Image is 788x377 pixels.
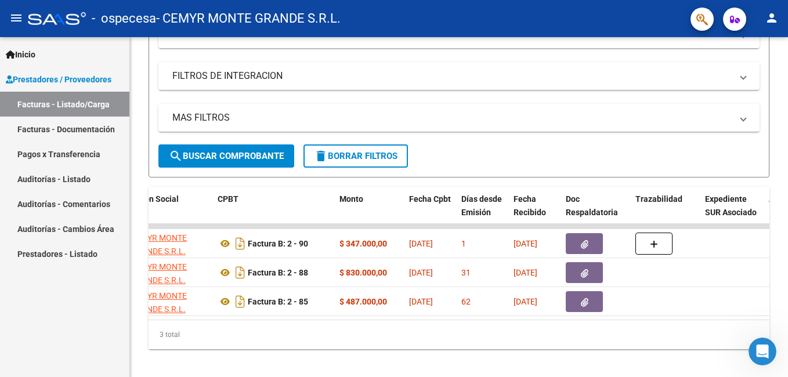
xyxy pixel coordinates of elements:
[339,194,363,204] span: Monto
[457,187,509,238] datatable-header-cell: Días desde Emisión
[6,48,35,61] span: Inicio
[149,320,769,349] div: 3 total
[461,297,471,306] span: 62
[92,6,156,31] span: - ospecesa
[233,263,248,282] i: Descargar documento
[705,194,757,217] span: Expediente SUR Asociado
[514,297,537,306] span: [DATE]
[409,194,451,204] span: Fecha Cpbt
[765,11,779,25] mat-icon: person
[514,268,537,277] span: [DATE]
[156,6,341,31] span: - CEMYR MONTE GRANDE S.R.L.
[131,233,187,256] span: CEMYR MONTE GRANDE S.R.L.
[409,239,433,248] span: [DATE]
[461,268,471,277] span: 31
[335,187,404,238] datatable-header-cell: Monto
[131,260,208,285] div: 30708349654
[461,194,502,217] span: Días desde Emisión
[339,239,387,248] strong: $ 347.000,00
[169,149,183,163] mat-icon: search
[158,104,760,132] mat-expansion-panel-header: MAS FILTROS
[514,194,546,217] span: Fecha Recibido
[131,194,179,204] span: Razón Social
[635,194,682,204] span: Trazabilidad
[131,262,187,285] span: CEMYR MONTE GRANDE S.R.L.
[6,73,111,86] span: Prestadores / Proveedores
[218,194,238,204] span: CPBT
[213,187,335,238] datatable-header-cell: CPBT
[9,11,23,25] mat-icon: menu
[339,268,387,277] strong: $ 830.000,00
[172,70,732,82] mat-panel-title: FILTROS DE INTEGRACION
[169,151,284,161] span: Buscar Comprobante
[514,239,537,248] span: [DATE]
[314,151,397,161] span: Borrar Filtros
[158,62,760,90] mat-expansion-panel-header: FILTROS DE INTEGRACION
[126,187,213,238] datatable-header-cell: Razón Social
[566,194,618,217] span: Doc Respaldatoria
[409,268,433,277] span: [DATE]
[248,297,308,306] strong: Factura B: 2 - 85
[248,239,308,248] strong: Factura B: 2 - 90
[172,111,732,124] mat-panel-title: MAS FILTROS
[303,144,408,168] button: Borrar Filtros
[233,292,248,311] i: Descargar documento
[509,187,561,238] datatable-header-cell: Fecha Recibido
[409,297,433,306] span: [DATE]
[339,297,387,306] strong: $ 487.000,00
[314,149,328,163] mat-icon: delete
[631,187,700,238] datatable-header-cell: Trazabilidad
[561,187,631,238] datatable-header-cell: Doc Respaldatoria
[233,234,248,253] i: Descargar documento
[749,338,776,365] iframe: Intercom live chat
[404,187,457,238] datatable-header-cell: Fecha Cpbt
[158,144,294,168] button: Buscar Comprobante
[131,231,208,256] div: 30708349654
[461,239,466,248] span: 1
[700,187,764,238] datatable-header-cell: Expediente SUR Asociado
[248,268,308,277] strong: Factura B: 2 - 88
[131,291,187,314] span: CEMYR MONTE GRANDE S.R.L.
[131,289,208,314] div: 30708349654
